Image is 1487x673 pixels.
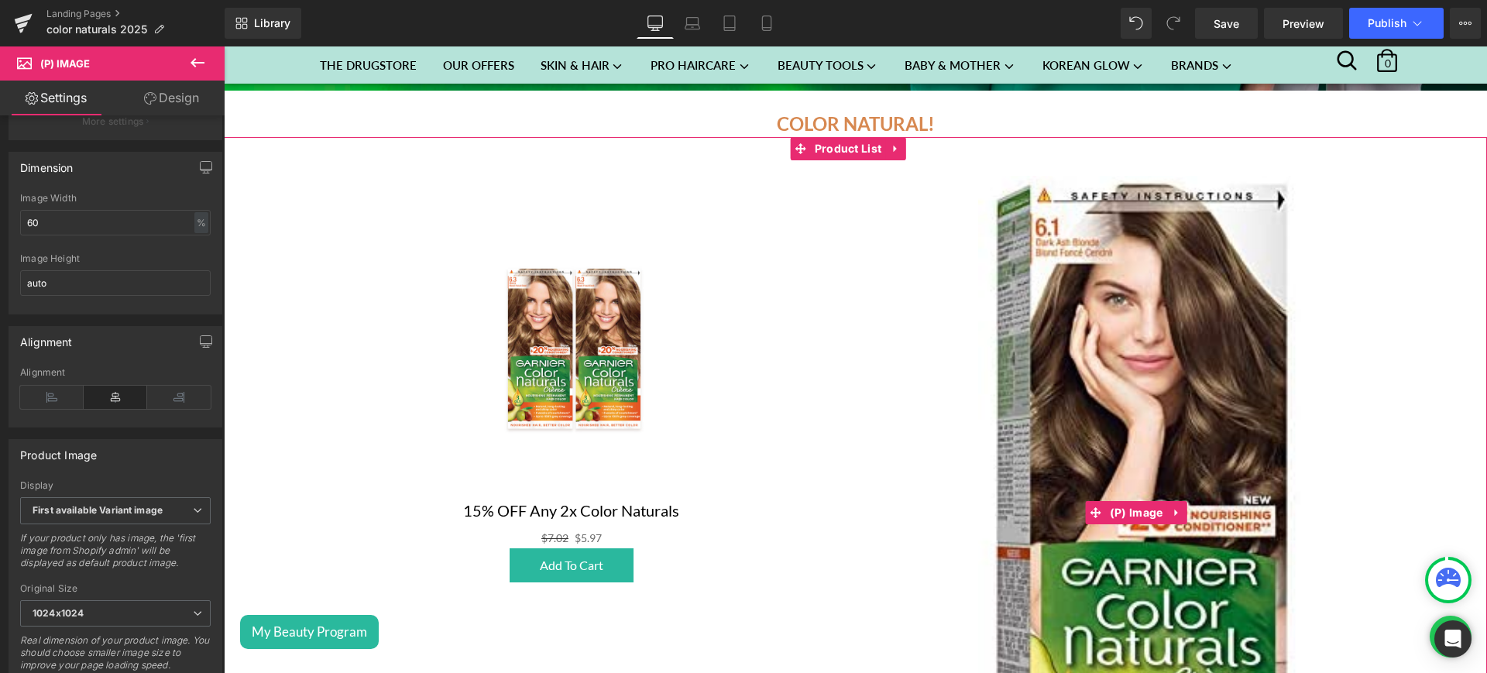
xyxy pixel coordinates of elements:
[20,327,73,349] div: Alignment
[286,502,410,536] button: Add To Cart
[587,91,662,114] span: Product List
[674,8,711,39] a: Laptop
[46,23,147,36] span: color naturals 2025
[943,455,963,478] a: Expand / Collapse
[1149,12,1180,22] span: 0
[46,8,225,20] a: Landing Pages
[661,91,682,114] a: Expand / Collapse
[20,480,211,491] div: Display
[20,583,211,594] div: Original Size
[1158,8,1189,39] button: Redo
[1121,8,1152,39] button: Undo
[553,66,711,88] u: !
[33,504,163,516] b: First available Variant image
[748,8,785,39] a: Mobile
[20,270,211,296] input: auto
[239,455,455,473] a: 15% OFF Any 2x Color Naturals
[82,115,144,129] p: More settings
[1214,15,1239,32] span: Save
[254,16,290,30] span: Library
[20,153,74,174] div: Dimension
[351,483,378,500] span: $5.97
[225,8,301,39] a: New Library
[1283,15,1324,32] span: Preview
[194,212,208,233] div: %
[20,532,211,579] div: If your product only has image, the 'first image from Shopify admin' will be displayed as default...
[711,8,748,39] a: Tablet
[20,193,211,204] div: Image Width
[20,210,211,235] input: auto
[553,66,704,88] a: COLOR NATURAL
[1349,8,1444,39] button: Publish
[16,568,155,603] button: My Beauty Program
[20,367,211,378] div: Alignment
[1148,1,1179,15] a: 0
[316,511,379,526] span: Add To Cart
[20,253,211,264] div: Image Height
[9,103,222,139] button: More settings
[318,485,345,498] span: $7.02
[1450,8,1481,39] button: More
[40,57,90,70] span: (P) Image
[1434,620,1472,658] div: Open Intercom Messenger
[186,129,508,452] img: 15% OFF Any 2x Color Naturals
[33,607,84,619] b: 1024x1024
[637,8,674,39] a: Desktop
[1368,17,1406,29] span: Publish
[20,440,97,462] div: Product Image
[115,81,228,115] a: Design
[882,455,943,478] span: (P) Image
[1264,8,1343,39] a: Preview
